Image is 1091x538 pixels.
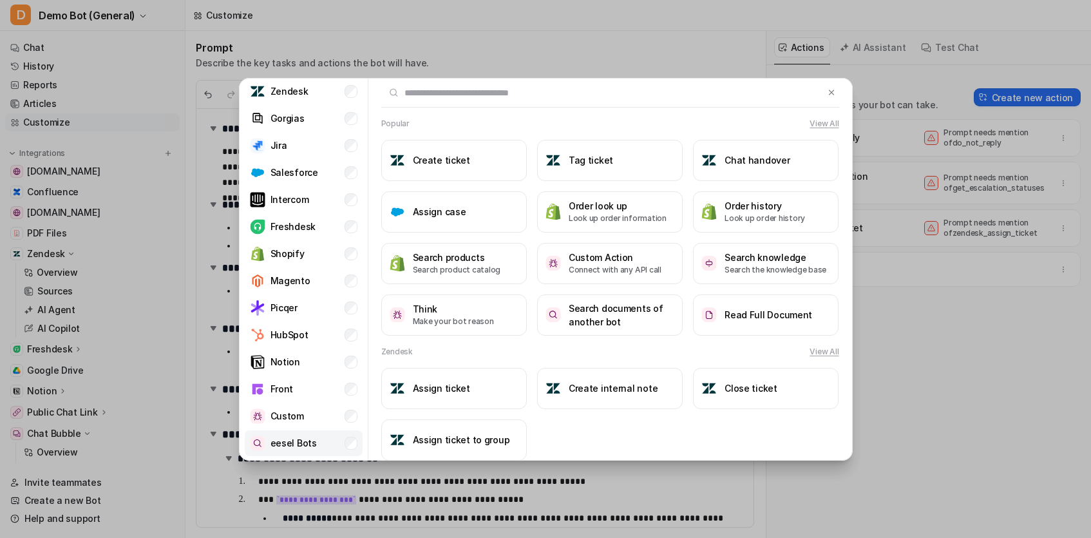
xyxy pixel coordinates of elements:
p: Search product catalog [413,264,501,276]
h3: Search products [413,251,501,264]
img: Create internal note [545,381,561,396]
button: View All [810,118,839,130]
button: View All [810,346,839,358]
p: Zendesk [270,84,308,98]
img: Chat handover [701,153,717,168]
h3: Custom Action [569,251,661,264]
p: Notion [270,355,300,369]
h2: Zendesk [381,346,413,358]
button: Chat handoverChat handover [693,140,839,181]
button: Order look upOrder look upLook up order information [537,191,683,233]
button: Assign ticketAssign ticket [381,368,527,409]
button: Read Full DocumentRead Full Document [693,294,839,336]
p: Look up order information [569,213,667,224]
button: Search productsSearch productsSearch product catalog [381,243,527,284]
img: Create ticket [390,153,405,168]
img: Order history [701,203,717,220]
button: Order historyOrder historyLook up order history [693,191,839,233]
h3: Assign ticket [413,381,470,395]
p: Magento [270,274,310,287]
p: Shopify [270,247,305,260]
p: Salesforce [270,166,318,179]
button: Search knowledgeSearch knowledgeSearch the knowledge base [693,243,839,284]
p: eesel Bots [270,436,317,450]
h3: Create internal note [569,381,658,395]
button: Close ticketClose ticket [693,368,839,409]
p: Connect with any API call [569,264,661,276]
button: ThinkThinkMake your bot reason [381,294,527,336]
p: Gorgias [270,111,305,125]
p: HubSpot [270,328,308,341]
p: Custom [270,409,304,423]
img: Assign case [390,204,405,220]
img: Think [390,307,405,322]
h3: Close ticket [725,381,777,395]
h3: Read Full Document [725,308,812,322]
p: Freshdesk [270,220,316,233]
h3: Chat handover [725,153,790,167]
button: Tag ticketTag ticket [537,140,683,181]
p: Make your bot reason [413,316,494,327]
h3: Order history [725,199,805,213]
h3: Assign case [413,205,466,218]
button: Assign caseAssign case [381,191,527,233]
button: Create ticketCreate ticket [381,140,527,181]
img: Tag ticket [545,153,561,168]
img: Assign ticket to group [390,432,405,448]
p: Look up order history [725,213,805,224]
h3: Order look up [569,199,667,213]
h3: Assign ticket to group [413,433,510,447]
button: Search documents of another botSearch documents of another bot [537,294,683,336]
img: Close ticket [701,381,717,396]
img: Read Full Document [701,307,717,322]
img: Search knowledge [701,256,717,271]
p: Search the knowledge base [725,264,826,276]
h3: Search documents of another bot [569,302,674,329]
img: Search products [390,255,405,272]
button: Create internal noteCreate internal note [537,368,683,409]
p: Jira [270,139,287,152]
img: Search documents of another bot [545,307,561,322]
p: Picqer [270,301,298,314]
img: Order look up [545,203,561,220]
h3: Search knowledge [725,251,826,264]
h2: Popular [381,118,410,130]
h3: Tag ticket [569,153,613,167]
h3: Create ticket [413,153,470,167]
p: Front [270,382,294,396]
h3: Think [413,302,494,316]
img: Custom Action [545,256,561,271]
button: Assign ticket to groupAssign ticket to group [381,419,527,461]
img: Assign ticket [390,381,405,396]
button: Custom ActionCustom ActionConnect with any API call [537,243,683,284]
p: Intercom [270,193,309,206]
